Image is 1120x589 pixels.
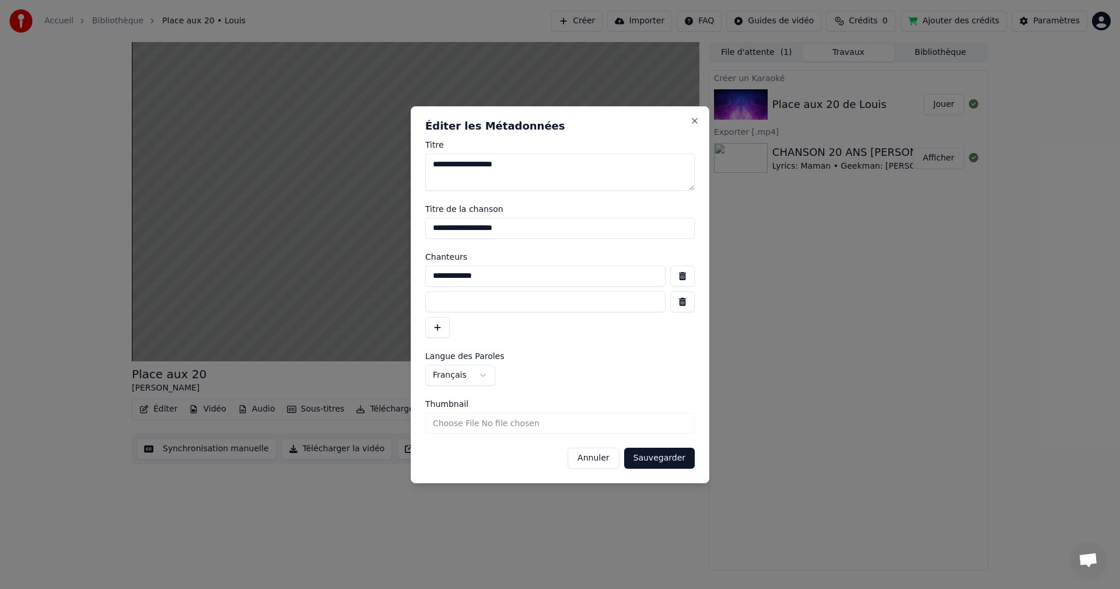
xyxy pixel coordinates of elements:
[425,352,505,360] span: Langue des Paroles
[425,121,695,131] h2: Éditer les Métadonnées
[425,141,695,149] label: Titre
[425,253,695,261] label: Chanteurs
[568,448,619,469] button: Annuler
[425,205,695,213] label: Titre de la chanson
[425,400,468,408] span: Thumbnail
[624,448,695,469] button: Sauvegarder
